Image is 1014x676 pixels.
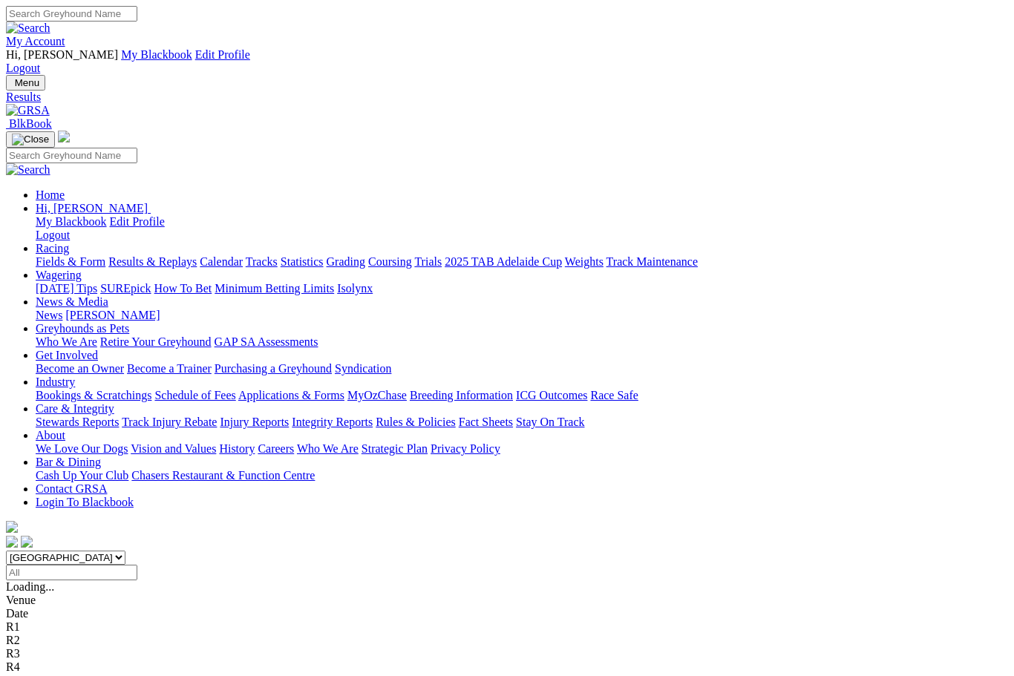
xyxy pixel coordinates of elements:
a: History [219,442,255,455]
a: Racing [36,242,69,255]
button: Toggle navigation [6,75,45,91]
div: R3 [6,647,1008,660]
a: Edit Profile [110,215,165,228]
a: Track Injury Rebate [122,416,217,428]
a: Purchasing a Greyhound [215,362,332,375]
a: Applications & Forms [238,389,344,401]
a: Stay On Track [516,416,584,428]
span: Menu [15,77,39,88]
a: News & Media [36,295,108,308]
a: Statistics [281,255,324,268]
a: Trials [414,255,442,268]
a: My Account [6,35,65,47]
a: Login To Blackbook [36,496,134,508]
div: R2 [6,634,1008,647]
a: Hi, [PERSON_NAME] [36,202,151,214]
div: My Account [6,48,1008,75]
a: Become a Trainer [127,362,212,375]
a: Bookings & Scratchings [36,389,151,401]
a: Minimum Betting Limits [215,282,334,295]
span: Loading... [6,580,54,593]
a: ICG Outcomes [516,389,587,401]
a: Wagering [36,269,82,281]
img: logo-grsa-white.png [58,131,70,142]
a: Contact GRSA [36,482,107,495]
img: twitter.svg [21,536,33,548]
a: Results & Replays [108,255,197,268]
img: Search [6,22,50,35]
a: Calendar [200,255,243,268]
input: Search [6,6,137,22]
a: Strategic Plan [362,442,428,455]
div: Bar & Dining [36,469,1008,482]
a: Industry [36,375,75,388]
a: Logout [6,62,40,74]
div: Industry [36,389,1008,402]
div: Hi, [PERSON_NAME] [36,215,1008,242]
a: BlkBook [6,117,52,130]
a: Logout [36,229,70,241]
a: Schedule of Fees [154,389,235,401]
a: We Love Our Dogs [36,442,128,455]
a: My Blackbook [36,215,107,228]
img: Close [12,134,49,145]
a: Race Safe [590,389,638,401]
div: Greyhounds as Pets [36,335,1008,349]
div: Wagering [36,282,1008,295]
div: Racing [36,255,1008,269]
div: R1 [6,620,1008,634]
a: Rules & Policies [376,416,456,428]
div: R4 [6,660,1008,674]
div: News & Media [36,309,1008,322]
a: Injury Reports [220,416,289,428]
a: Cash Up Your Club [36,469,128,482]
a: Vision and Values [131,442,216,455]
img: logo-grsa-white.png [6,521,18,533]
a: [PERSON_NAME] [65,309,160,321]
div: Get Involved [36,362,1008,375]
a: [DATE] Tips [36,282,97,295]
a: Greyhounds as Pets [36,322,129,335]
a: Track Maintenance [606,255,698,268]
a: Coursing [368,255,412,268]
a: SUREpick [100,282,151,295]
a: Syndication [335,362,391,375]
a: GAP SA Assessments [215,335,318,348]
div: Care & Integrity [36,416,1008,429]
a: Care & Integrity [36,402,114,415]
a: MyOzChase [347,389,407,401]
a: How To Bet [154,282,212,295]
a: My Blackbook [121,48,192,61]
div: About [36,442,1008,456]
a: Integrity Reports [292,416,373,428]
button: Toggle navigation [6,131,55,148]
a: News [36,309,62,321]
a: Who We Are [36,335,97,348]
a: Fields & Form [36,255,105,268]
img: facebook.svg [6,536,18,548]
a: Chasers Restaurant & Function Centre [131,469,315,482]
a: 2025 TAB Adelaide Cup [445,255,562,268]
a: Who We Are [297,442,359,455]
div: Date [6,607,1008,620]
span: Hi, [PERSON_NAME] [36,202,148,214]
a: Grading [327,255,365,268]
a: Edit Profile [195,48,250,61]
span: BlkBook [9,117,52,130]
a: Bar & Dining [36,456,101,468]
a: Weights [565,255,604,268]
img: GRSA [6,104,50,117]
a: Get Involved [36,349,98,361]
a: About [36,429,65,442]
a: Fact Sheets [459,416,513,428]
a: Results [6,91,1008,104]
a: Isolynx [337,282,373,295]
a: Breeding Information [410,389,513,401]
div: Venue [6,594,1008,607]
a: Tracks [246,255,278,268]
a: Retire Your Greyhound [100,335,212,348]
input: Select date [6,565,137,580]
a: Home [36,188,65,201]
a: Careers [258,442,294,455]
